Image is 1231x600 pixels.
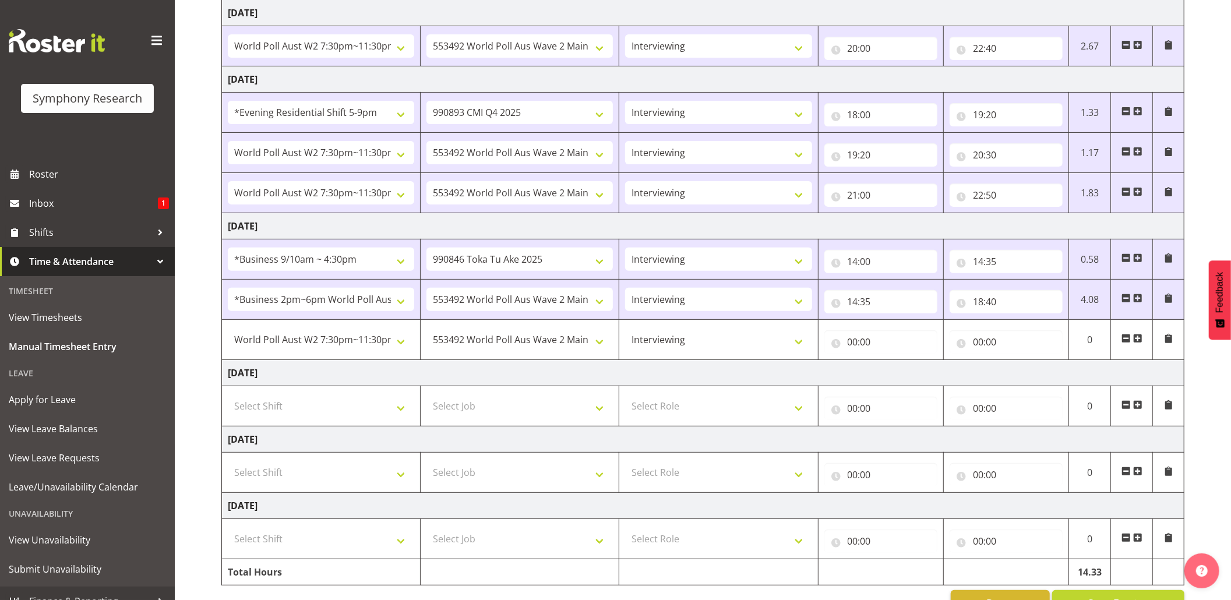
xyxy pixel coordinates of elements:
[3,414,172,443] a: View Leave Balances
[9,309,166,326] span: View Timesheets
[950,103,1063,126] input: Click to select...
[950,143,1063,167] input: Click to select...
[1069,519,1111,559] td: 0
[950,183,1063,207] input: Click to select...
[3,502,172,525] div: Unavailability
[3,443,172,472] a: View Leave Requests
[29,224,151,241] span: Shifts
[824,183,937,207] input: Click to select...
[9,560,166,578] span: Submit Unavailability
[950,397,1063,420] input: Click to select...
[950,290,1063,313] input: Click to select...
[3,303,172,332] a: View Timesheets
[3,472,172,502] a: Leave/Unavailability Calendar
[222,559,421,585] td: Total Hours
[824,463,937,486] input: Click to select...
[222,66,1184,93] td: [DATE]
[3,279,172,303] div: Timesheet
[33,90,142,107] div: Symphony Research
[1069,386,1111,426] td: 0
[1069,93,1111,133] td: 1.33
[950,463,1063,486] input: Click to select...
[9,29,105,52] img: Rosterit website logo
[950,250,1063,273] input: Click to select...
[222,493,1184,519] td: [DATE]
[950,530,1063,553] input: Click to select...
[9,449,166,467] span: View Leave Requests
[3,555,172,584] a: Submit Unavailability
[1069,26,1111,66] td: 2.67
[3,361,172,385] div: Leave
[222,426,1184,453] td: [DATE]
[824,250,937,273] input: Click to select...
[9,391,166,408] span: Apply for Leave
[1069,173,1111,213] td: 1.83
[1209,260,1231,340] button: Feedback - Show survey
[3,385,172,414] a: Apply for Leave
[1069,280,1111,320] td: 4.08
[1069,453,1111,493] td: 0
[1215,272,1225,313] span: Feedback
[222,360,1184,386] td: [DATE]
[1069,239,1111,280] td: 0.58
[9,531,166,549] span: View Unavailability
[950,37,1063,60] input: Click to select...
[824,37,937,60] input: Click to select...
[950,330,1063,354] input: Click to select...
[3,525,172,555] a: View Unavailability
[9,338,166,355] span: Manual Timesheet Entry
[824,103,937,126] input: Click to select...
[824,330,937,354] input: Click to select...
[824,397,937,420] input: Click to select...
[158,197,169,209] span: 1
[9,478,166,496] span: Leave/Unavailability Calendar
[1069,320,1111,360] td: 0
[29,165,169,183] span: Roster
[1196,565,1208,577] img: help-xxl-2.png
[824,290,937,313] input: Click to select...
[29,253,151,270] span: Time & Attendance
[1069,133,1111,173] td: 1.17
[29,195,158,212] span: Inbox
[222,213,1184,239] td: [DATE]
[824,530,937,553] input: Click to select...
[824,143,937,167] input: Click to select...
[9,420,166,437] span: View Leave Balances
[3,332,172,361] a: Manual Timesheet Entry
[1069,559,1111,585] td: 14.33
